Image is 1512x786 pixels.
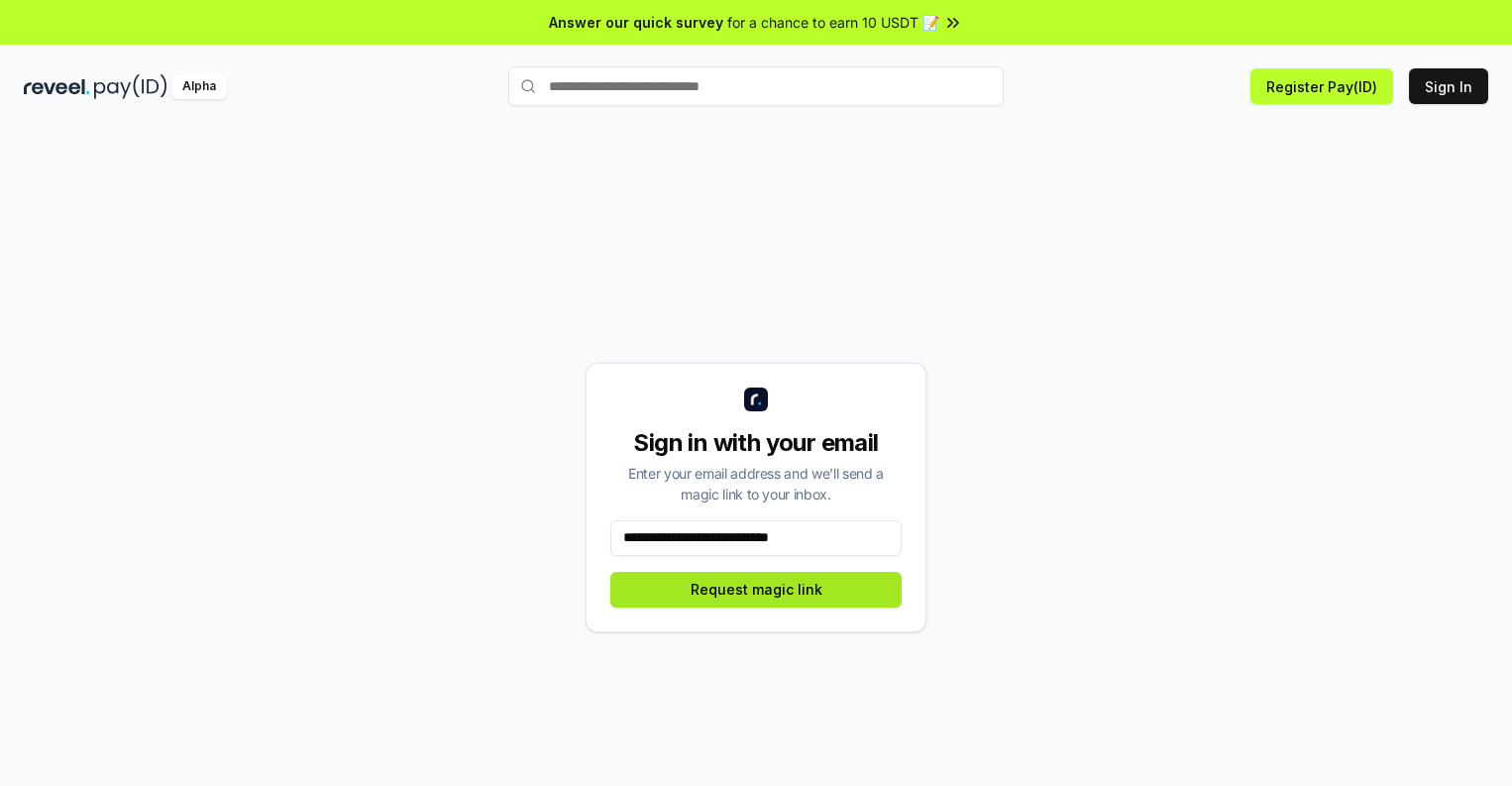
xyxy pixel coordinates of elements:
img: reveel_dark [24,74,90,99]
span: Answer our quick survey [549,12,723,33]
div: Sign in with your email [610,427,902,459]
div: Alpha [171,74,227,99]
img: logo_small [744,388,768,411]
div: Enter your email address and we’ll send a magic link to your inbox. [610,463,902,505]
span: for a chance to earn 10 USDT 📝 [727,12,939,33]
button: Register Pay(ID) [1250,68,1393,104]
button: Sign In [1409,68,1488,104]
button: Request magic link [610,572,902,608]
img: pay_id [94,74,167,99]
